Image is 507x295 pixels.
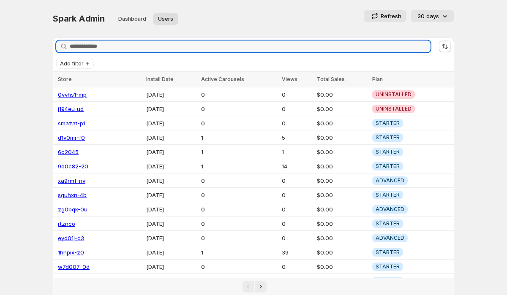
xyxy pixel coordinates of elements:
td: 1 [199,130,280,145]
span: Users [158,16,173,22]
td: 0 [199,202,280,217]
td: 0 [199,102,280,116]
span: STARTER [376,149,400,155]
td: $0.00 [314,260,370,274]
td: [DATE] [144,145,198,159]
td: [DATE] [144,202,198,217]
span: STARTER [376,120,400,127]
td: 1 [199,159,280,173]
td: $0.00 [314,188,370,202]
td: [DATE] [144,231,198,245]
span: UNINSTALLED [376,106,412,112]
td: 0 [279,188,314,202]
a: zg0bqk-0u [58,206,87,213]
td: [DATE] [144,159,198,173]
td: 0 [279,202,314,217]
td: 0 [199,274,280,288]
span: Spark Admin [53,14,105,24]
span: STARTER [376,163,400,170]
button: Refresh [364,10,406,22]
td: 1 [279,145,314,159]
p: Refresh [381,12,401,20]
td: 0 [199,173,280,188]
td: $0.00 [314,130,370,145]
nav: Pagination [53,278,454,295]
a: d1v0mr-f0 [58,134,85,141]
button: Add filter [56,59,94,69]
a: j194eu-ud [58,106,84,112]
td: $0.00 [314,274,370,288]
span: STARTER [376,134,400,141]
td: $0.00 [314,217,370,231]
td: 0 [199,87,280,102]
td: 0 [279,116,314,130]
td: $0.00 [314,102,370,116]
td: [DATE] [144,260,198,274]
td: $0.00 [314,145,370,159]
span: STARTER [376,220,400,227]
td: 0 [199,217,280,231]
span: Active Carousels [201,76,244,82]
td: [DATE] [144,188,198,202]
td: [DATE] [144,87,198,102]
a: eyd01j-d3 [58,235,84,241]
td: [DATE] [144,130,198,145]
td: $0.00 [314,159,370,173]
a: smazat-p1 [58,120,85,127]
button: Sort the results [439,41,451,52]
td: $0.00 [314,202,370,217]
button: 30 days [411,10,454,22]
td: 39 [279,245,314,260]
td: 1 [199,245,280,260]
td: 0 [279,260,314,274]
span: ADVANCED [376,206,404,213]
td: $0.00 [314,87,370,102]
td: [DATE] [144,102,198,116]
td: 0 [279,87,314,102]
span: UNINSTALLED [376,91,412,98]
span: STARTER [376,263,400,270]
td: [DATE] [144,173,198,188]
td: $0.00 [314,245,370,260]
span: Views [282,76,297,82]
a: 0vvhs1-mp [58,91,87,98]
button: User management [153,13,178,25]
a: xa9rmf-nv [58,177,85,184]
span: Total Sales [317,76,345,82]
td: $0.00 [314,173,370,188]
span: ADVANCED [376,177,404,184]
td: 0 [279,274,314,288]
span: STARTER [376,249,400,256]
td: 0 [199,116,280,130]
span: Add filter [60,60,84,67]
a: 1hhpix-z0 [58,249,84,256]
td: 0 [279,102,314,116]
span: Dashboard [118,16,146,22]
td: 1 [199,145,280,159]
span: Install Date [146,76,174,82]
td: 0 [279,173,314,188]
td: 0 [279,231,314,245]
td: [DATE] [144,274,198,288]
a: 9e0c82-20 [58,163,88,170]
td: 0 [199,188,280,202]
td: 5 [279,130,314,145]
p: 30 days [417,12,439,20]
td: [DATE] [144,217,198,231]
span: Plan [372,76,383,82]
td: [DATE] [144,116,198,130]
td: 14 [279,159,314,173]
a: w7d007-0d [58,263,90,270]
button: Next [255,281,267,292]
td: $0.00 [314,116,370,130]
td: [DATE] [144,245,198,260]
span: STARTER [376,192,400,198]
button: Dashboard overview [113,13,151,25]
td: $0.00 [314,231,370,245]
a: rtznco [58,220,75,227]
td: 0 [279,217,314,231]
td: 0 [199,231,280,245]
span: Store [58,76,72,82]
a: 6c2045 [58,149,79,155]
span: ADVANCED [376,235,404,241]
